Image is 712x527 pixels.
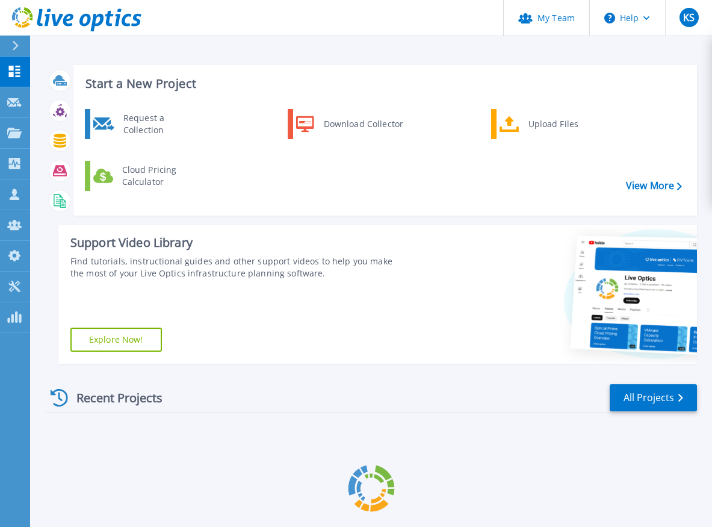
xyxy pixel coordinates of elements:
[288,109,411,139] a: Download Collector
[70,235,401,251] div: Support Video Library
[85,161,208,191] a: Cloud Pricing Calculator
[626,180,682,192] a: View More
[522,112,611,136] div: Upload Files
[46,383,179,413] div: Recent Projects
[683,13,695,22] span: KS
[70,255,401,279] div: Find tutorials, instructional guides and other support videos to help you make the most of your L...
[85,109,208,139] a: Request a Collection
[610,384,697,411] a: All Projects
[85,77,681,90] h3: Start a New Project
[70,328,162,352] a: Explore Now!
[318,112,409,136] div: Download Collector
[117,112,205,136] div: Request a Collection
[491,109,614,139] a: Upload Files
[116,164,205,188] div: Cloud Pricing Calculator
